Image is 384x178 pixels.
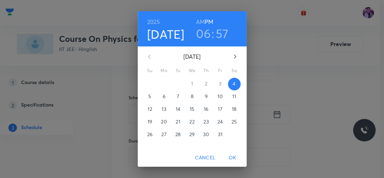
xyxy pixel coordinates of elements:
p: 5 [148,93,151,100]
span: Mo [158,67,170,74]
button: 5 [144,90,156,103]
p: 16 [204,106,208,113]
button: 18 [228,103,241,116]
button: 17 [214,103,227,116]
p: 20 [161,118,167,125]
button: 2025 [147,17,160,27]
button: 19 [144,116,156,128]
p: 8 [190,93,193,100]
button: PM [205,17,213,27]
button: 13 [158,103,170,116]
button: 12 [144,103,156,116]
p: 22 [189,118,194,125]
p: 18 [232,106,236,113]
button: 28 [172,128,184,141]
button: 7 [172,90,184,103]
p: 21 [176,118,180,125]
button: OK [221,151,244,164]
span: Sa [228,67,241,74]
p: 15 [190,106,194,113]
button: 30 [200,128,213,141]
button: 22 [186,116,198,128]
span: Th [200,67,213,74]
p: 6 [162,93,165,100]
p: 19 [148,118,152,125]
button: 14 [172,103,184,116]
span: OK [224,153,241,162]
p: 10 [217,93,222,100]
p: 9 [204,93,207,100]
button: 20 [158,116,170,128]
p: 28 [175,131,181,138]
span: Cancel [195,153,215,162]
p: 31 [218,131,222,138]
button: 21 [172,116,184,128]
button: 25 [228,116,241,128]
button: 8 [186,90,198,103]
p: 25 [232,118,237,125]
button: 11 [228,90,241,103]
span: Fr [214,67,227,74]
p: 17 [218,106,222,113]
span: We [186,67,198,74]
p: 29 [189,131,195,138]
button: 9 [200,90,213,103]
button: 31 [214,128,227,141]
button: 23 [200,116,213,128]
button: 4 [228,78,241,90]
button: Cancel [192,151,218,164]
button: 15 [186,103,198,116]
h3: : [211,26,214,41]
button: 6 [158,90,170,103]
button: 06 [196,26,211,41]
button: 10 [214,90,227,103]
p: 24 [217,118,223,125]
p: 27 [161,131,166,138]
p: [DATE] [158,52,227,61]
p: 23 [203,118,208,125]
p: 7 [177,93,179,100]
button: 57 [216,26,229,41]
p: 30 [203,131,209,138]
span: Tu [172,67,184,74]
button: 16 [200,103,213,116]
button: 26 [144,128,156,141]
p: 26 [147,131,152,138]
p: 14 [176,106,180,113]
p: 4 [233,80,235,87]
span: Su [144,67,156,74]
button: 29 [186,128,198,141]
p: 12 [148,106,152,113]
button: [DATE] [147,27,184,42]
p: 11 [232,93,236,100]
button: AM [196,17,205,27]
button: 27 [158,128,170,141]
p: 13 [162,106,166,113]
button: 24 [214,116,227,128]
